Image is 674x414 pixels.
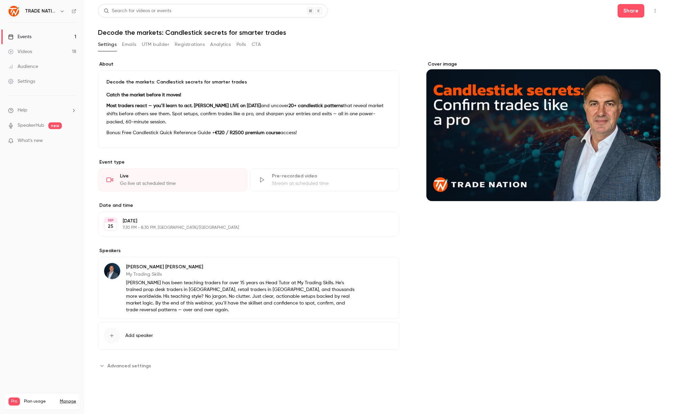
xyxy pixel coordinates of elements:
button: Polls [236,39,246,50]
p: Bonus: Free Candlestick Quick Reference Guide + access! [106,129,391,137]
img: Philip Konchar [104,263,120,279]
div: SEP [104,218,117,223]
button: Emails [122,39,136,50]
p: and uncover that reveal market shifts before others see them. Spot setups, confirm trades like a ... [106,102,391,126]
button: CTA [252,39,261,50]
strong: €120 / R2500 premium course [215,130,280,135]
div: Audience [8,63,38,70]
p: [PERSON_NAME] [PERSON_NAME] [126,264,355,270]
div: Search for videos or events [104,7,171,15]
label: Date and time [98,202,399,209]
a: Manage [60,399,76,404]
div: Videos [8,48,32,55]
span: Help [18,107,27,114]
button: Registrations [175,39,205,50]
div: LiveGo live at scheduled time [98,168,247,191]
p: [DATE] [123,218,364,224]
button: Add speaker [98,322,399,349]
div: Events [8,33,31,40]
p: Event type [98,159,399,166]
div: Settings [8,78,35,85]
img: TRADE NATION [8,6,19,17]
p: [PERSON_NAME] has been teaching traders for over 15 years as Head Tutor at My Trading Skills. He’... [126,279,355,313]
iframe: Noticeable Trigger [68,138,76,144]
button: UTM builder [142,39,169,50]
span: Pro [8,397,20,406]
span: What's new [18,137,43,144]
a: SpeakerHub [18,122,44,129]
h6: TRADE NATION [25,8,57,15]
strong: Catch the market before it moves! [106,93,181,97]
div: Stream at scheduled time [272,180,391,187]
button: Analytics [210,39,231,50]
p: 25 [108,223,113,230]
strong: 20+ candlestick patterns [289,103,343,108]
button: Settings [98,39,117,50]
div: Go live at scheduled time [120,180,239,187]
li: help-dropdown-opener [8,107,76,114]
div: Live [120,173,239,179]
div: Pre-recorded video [272,173,391,179]
label: About [98,61,399,68]
label: Speakers [98,247,399,254]
span: Advanced settings [107,362,151,369]
button: Share [618,4,644,18]
label: Cover image [426,61,660,68]
span: Add speaker [125,332,153,339]
div: Philip Konchar[PERSON_NAME] [PERSON_NAME]My Trading Skills[PERSON_NAME] has been teaching traders... [98,257,399,319]
span: Plan usage [24,399,56,404]
button: Advanced settings [98,360,155,371]
p: Decode the markets: Candlestick secrets for smarter trades [106,79,391,86]
section: Cover image [426,61,660,201]
span: new [48,122,62,129]
strong: Most traders react — you’ll learn to act. [PERSON_NAME] LIVE on [DATE] [106,103,261,108]
p: My Trading Skills [126,271,355,278]
section: Advanced settings [98,360,399,371]
p: 7:30 PM - 8:30 PM, [GEOGRAPHIC_DATA]/[GEOGRAPHIC_DATA] [123,225,364,230]
h1: Decode the markets: Candlestick secrets for smarter trades [98,28,660,36]
div: Pre-recorded videoStream at scheduled time [250,168,399,191]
